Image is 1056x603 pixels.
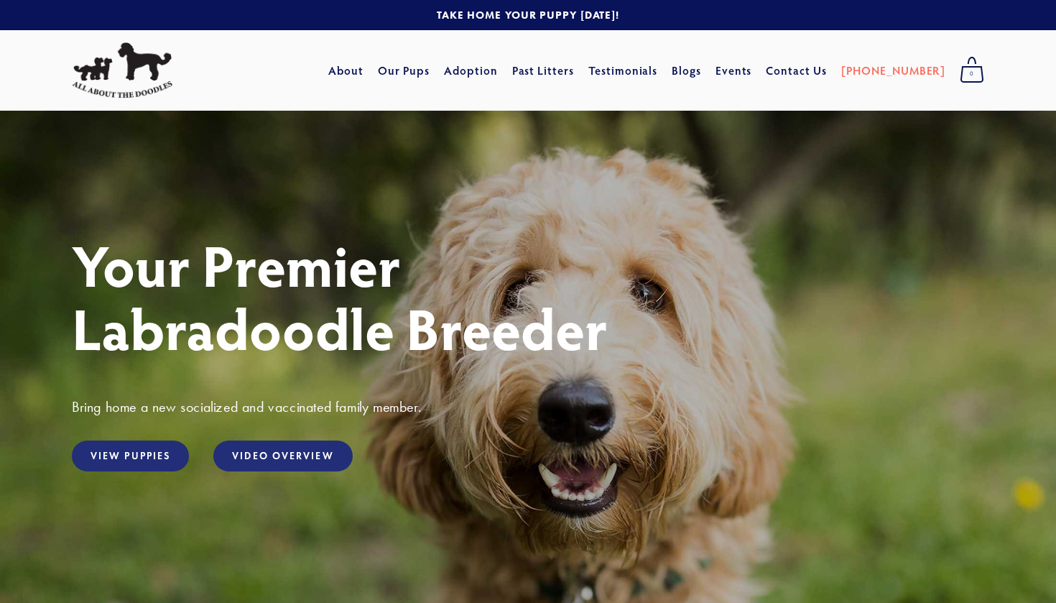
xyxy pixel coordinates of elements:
a: Past Litters [512,63,575,78]
a: Our Pups [378,57,430,83]
h1: Your Premier Labradoodle Breeder [72,233,984,359]
a: [PHONE_NUMBER] [841,57,945,83]
a: Blogs [672,57,701,83]
a: Events [715,57,752,83]
a: Adoption [444,57,498,83]
span: 0 [960,65,984,83]
a: 0 items in cart [953,52,991,88]
a: View Puppies [72,441,189,471]
a: Video Overview [213,441,352,471]
a: About [328,57,363,83]
a: Contact Us [766,57,827,83]
a: Testimonials [588,57,658,83]
h3: Bring home a new socialized and vaccinated family member. [72,397,984,416]
img: All About The Doodles [72,42,172,98]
